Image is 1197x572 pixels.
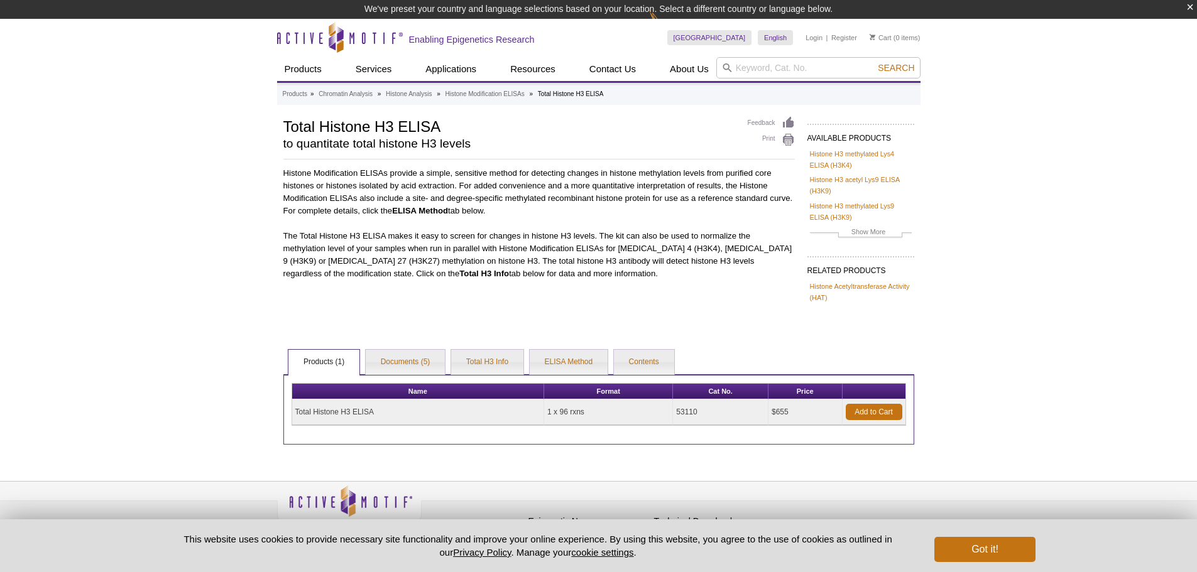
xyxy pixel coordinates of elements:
a: Services [348,57,400,81]
a: Histone H3 methylated Lys9 ELISA (H3K9) [810,200,912,223]
table: Click to Verify - This site chose Symantec SSL for secure e-commerce and confidential communicati... [780,504,874,531]
a: Privacy Policy [453,547,511,558]
li: » [310,90,314,97]
img: Your Cart [870,34,875,40]
button: cookie settings [571,547,633,558]
img: Active Motif, [277,482,422,532]
th: Price [768,384,843,399]
span: Search [878,63,914,73]
input: Keyword, Cat. No. [716,57,921,78]
a: About Us [662,57,716,81]
li: » [378,90,381,97]
td: 53110 [673,399,768,425]
a: Print [748,133,795,147]
p: This website uses cookies to provide necessary site functionality and improve your online experie... [162,532,914,559]
a: Products (1) [288,350,359,375]
td: Total Histone H3 ELISA [292,399,545,425]
td: $655 [768,399,843,425]
h4: Technical Downloads [654,516,773,527]
a: Documents (5) [366,350,445,375]
h2: AVAILABLE PRODUCTS [807,124,914,146]
a: Products [277,57,329,81]
h2: Enabling Epigenetics Research [409,34,535,45]
th: Name [292,384,545,399]
h4: Epigenetic News [528,516,648,527]
strong: Total H3 Info [459,269,509,278]
td: 1 x 96 rxns [544,399,673,425]
a: Add to Cart [846,404,902,420]
a: Feedback [748,116,795,130]
button: Got it! [934,537,1035,562]
a: Histone Analysis [386,89,432,100]
a: Register [831,33,857,42]
a: Histone H3 acetyl Lys9 ELISA (H3K9) [810,174,912,197]
p: Histone Modification ELISAs provide a simple, sensitive method for detecting changes in histone m... [283,167,795,217]
a: Login [806,33,823,42]
strong: ELISA Method [392,206,448,215]
a: Show More [810,226,912,240]
h2: RELATED PRODUCTS [807,256,914,279]
a: Privacy Policy [428,514,477,533]
a: Histone Acetyltransferase Activity (HAT) [810,281,912,303]
li: | [826,30,828,45]
a: Applications [418,57,484,81]
a: Resources [503,57,563,81]
a: Total H3 Info [451,350,523,375]
a: Contact Us [582,57,643,81]
a: Cart [870,33,892,42]
img: Change Here [649,9,682,39]
a: Contents [614,350,674,375]
a: Products [283,89,307,100]
a: Histone Modification ELISAs [445,89,525,100]
li: » [529,90,533,97]
button: Search [874,62,918,73]
a: ELISA Method [530,350,608,375]
p: The Total Histone H3 ELISA makes it easy to screen for changes in histone H3 levels. The kit can ... [283,230,795,280]
a: Histone H3 methylated Lys4 ELISA (H3K4) [810,148,912,171]
a: Chromatin Analysis [319,89,373,100]
h2: to quantitate total histone H3 levels [283,138,735,149]
a: English [758,30,793,45]
li: » [437,90,440,97]
a: [GEOGRAPHIC_DATA] [667,30,752,45]
th: Format [544,384,673,399]
h1: Total Histone H3 ELISA [283,116,735,135]
th: Cat No. [673,384,768,399]
li: Total Histone H3 ELISA [538,90,604,97]
li: (0 items) [870,30,921,45]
